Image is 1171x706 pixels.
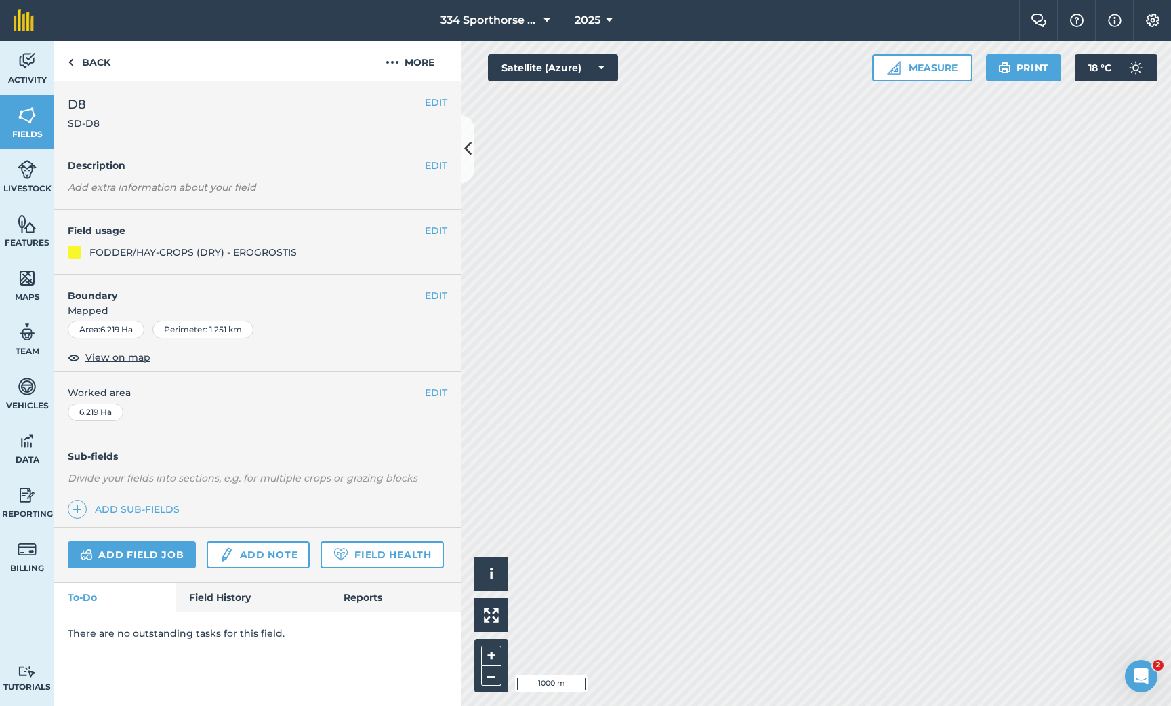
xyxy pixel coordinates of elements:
span: Mapped [54,303,461,318]
button: 18 °C [1075,54,1157,81]
img: svg+xml;base64,PHN2ZyB4bWxucz0iaHR0cDovL3d3dy53My5vcmcvMjAwMC9zdmciIHdpZHRoPSI1NiIgaGVpZ2h0PSI2MC... [18,268,37,288]
img: svg+xml;base64,PD94bWwgdmVyc2lvbj0iMS4wIiBlbmNvZGluZz0idXRmLTgiPz4KPCEtLSBHZW5lcmF0b3I6IEFkb2JlIE... [18,322,37,342]
img: svg+xml;base64,PD94bWwgdmVyc2lvbj0iMS4wIiBlbmNvZGluZz0idXRmLTgiPz4KPCEtLSBHZW5lcmF0b3I6IEFkb2JlIE... [18,159,37,180]
button: Print [986,54,1062,81]
a: Field Health [321,541,443,568]
h4: Description [68,158,447,173]
span: 334 Sporthorse Stud [440,12,538,28]
img: fieldmargin Logo [14,9,34,31]
a: Field History [176,583,329,612]
span: i [489,566,493,583]
img: Ruler icon [887,61,901,75]
img: svg+xml;base64,PD94bWwgdmVyc2lvbj0iMS4wIiBlbmNvZGluZz0idXRmLTgiPz4KPCEtLSBHZW5lcmF0b3I6IEFkb2JlIE... [18,51,37,71]
h4: Sub-fields [54,449,461,464]
button: EDIT [425,288,447,303]
a: Add field job [68,541,196,568]
a: Back [54,41,124,81]
img: Four arrows, one pointing top left, one top right, one bottom right and the last bottom left [484,608,499,623]
a: Add note [207,541,310,568]
img: svg+xml;base64,PD94bWwgdmVyc2lvbj0iMS4wIiBlbmNvZGluZz0idXRmLTgiPz4KPCEtLSBHZW5lcmF0b3I6IEFkb2JlIE... [18,376,37,397]
img: svg+xml;base64,PD94bWwgdmVyc2lvbj0iMS4wIiBlbmNvZGluZz0idXRmLTgiPz4KPCEtLSBHZW5lcmF0b3I6IEFkb2JlIE... [18,539,37,560]
button: EDIT [425,95,447,110]
img: svg+xml;base64,PD94bWwgdmVyc2lvbj0iMS4wIiBlbmNvZGluZz0idXRmLTgiPz4KPCEtLSBHZW5lcmF0b3I6IEFkb2JlIE... [18,431,37,451]
h4: Field usage [68,223,425,238]
span: 2 [1153,660,1164,671]
img: svg+xml;base64,PHN2ZyB4bWxucz0iaHR0cDovL3d3dy53My5vcmcvMjAwMC9zdmciIHdpZHRoPSIyMCIgaGVpZ2h0PSIyNC... [386,54,399,71]
button: EDIT [425,158,447,173]
span: D8 [68,95,100,114]
span: Worked area [68,385,447,400]
h4: Boundary [54,275,425,303]
button: EDIT [425,385,447,400]
div: 6.219 Ha [68,404,123,421]
img: A cog icon [1145,14,1161,27]
span: 18 ° C [1088,54,1111,81]
button: – [481,666,501,686]
span: SD-D8 [68,117,100,130]
img: svg+xml;base64,PD94bWwgdmVyc2lvbj0iMS4wIiBlbmNvZGluZz0idXRmLTgiPz4KPCEtLSBHZW5lcmF0b3I6IEFkb2JlIE... [1122,54,1149,81]
div: Area : 6.219 Ha [68,321,144,338]
button: EDIT [425,223,447,238]
a: Reports [330,583,461,612]
img: svg+xml;base64,PHN2ZyB4bWxucz0iaHR0cDovL3d3dy53My5vcmcvMjAwMC9zdmciIHdpZHRoPSIxNCIgaGVpZ2h0PSIyNC... [73,501,82,517]
button: + [481,646,501,666]
div: FODDER/HAY-CROPS (DRY) - EROGROSTIS [89,245,297,260]
img: svg+xml;base64,PD94bWwgdmVyc2lvbj0iMS4wIiBlbmNvZGluZz0idXRmLTgiPz4KPCEtLSBHZW5lcmF0b3I6IEFkb2JlIE... [18,665,37,678]
img: A question mark icon [1069,14,1085,27]
button: Satellite (Azure) [488,54,618,81]
img: svg+xml;base64,PHN2ZyB4bWxucz0iaHR0cDovL3d3dy53My5vcmcvMjAwMC9zdmciIHdpZHRoPSIxNyIgaGVpZ2h0PSIxNy... [1108,12,1122,28]
img: svg+xml;base64,PHN2ZyB4bWxucz0iaHR0cDovL3d3dy53My5vcmcvMjAwMC9zdmciIHdpZHRoPSIxOSIgaGVpZ2h0PSIyNC... [998,60,1011,76]
img: svg+xml;base64,PD94bWwgdmVyc2lvbj0iMS4wIiBlbmNvZGluZz0idXRmLTgiPz4KPCEtLSBHZW5lcmF0b3I6IEFkb2JlIE... [80,547,93,563]
button: More [359,41,461,81]
div: Perimeter : 1.251 km [152,321,253,338]
img: svg+xml;base64,PHN2ZyB4bWxucz0iaHR0cDovL3d3dy53My5vcmcvMjAwMC9zdmciIHdpZHRoPSI5IiBoZWlnaHQ9IjI0Ii... [68,54,74,71]
img: svg+xml;base64,PHN2ZyB4bWxucz0iaHR0cDovL3d3dy53My5vcmcvMjAwMC9zdmciIHdpZHRoPSI1NiIgaGVpZ2h0PSI2MC... [18,105,37,125]
em: Add extra information about your field [68,181,256,193]
span: View on map [85,350,150,365]
img: svg+xml;base64,PHN2ZyB4bWxucz0iaHR0cDovL3d3dy53My5vcmcvMjAwMC9zdmciIHdpZHRoPSIxOCIgaGVpZ2h0PSIyNC... [68,349,80,366]
img: svg+xml;base64,PD94bWwgdmVyc2lvbj0iMS4wIiBlbmNvZGluZz0idXRmLTgiPz4KPCEtLSBHZW5lcmF0b3I6IEFkb2JlIE... [219,547,234,563]
iframe: Intercom live chat [1125,660,1157,692]
a: Add sub-fields [68,500,185,519]
img: svg+xml;base64,PD94bWwgdmVyc2lvbj0iMS4wIiBlbmNvZGluZz0idXRmLTgiPz4KPCEtLSBHZW5lcmF0b3I6IEFkb2JlIE... [18,485,37,505]
span: 2025 [575,12,600,28]
a: To-Do [54,583,176,612]
button: i [474,557,508,591]
p: There are no outstanding tasks for this field. [68,626,447,641]
em: Divide your fields into sections, e.g. for multiple crops or grazing blocks [68,472,417,484]
button: View on map [68,349,150,366]
img: Two speech bubbles overlapping with the left bubble in the forefront [1031,14,1047,27]
button: Measure [872,54,972,81]
img: svg+xml;base64,PHN2ZyB4bWxucz0iaHR0cDovL3d3dy53My5vcmcvMjAwMC9zdmciIHdpZHRoPSI1NiIgaGVpZ2h0PSI2MC... [18,214,37,234]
